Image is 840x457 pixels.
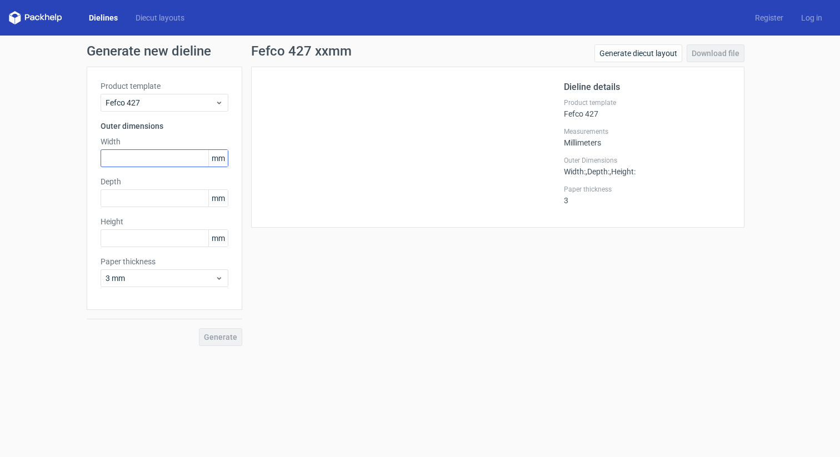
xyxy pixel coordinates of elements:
div: Fefco 427 [564,98,731,118]
h3: Outer dimensions [101,120,228,132]
span: mm [208,190,228,207]
span: mm [208,230,228,247]
label: Depth [101,176,228,187]
span: 3 mm [106,273,215,284]
a: Generate diecut layout [594,44,682,62]
h1: Fefco 427 xxmm [251,44,352,58]
label: Height [101,216,228,227]
a: Diecut layouts [127,12,193,23]
a: Register [746,12,792,23]
label: Width [101,136,228,147]
div: Millimeters [564,127,731,147]
h2: Dieline details [564,81,731,94]
span: , Depth : [586,167,609,176]
span: , Height : [609,167,636,176]
div: 3 [564,185,731,205]
label: Product template [101,81,228,92]
label: Paper thickness [101,256,228,267]
label: Measurements [564,127,731,136]
h1: Generate new dieline [87,44,753,58]
a: Dielines [80,12,127,23]
label: Outer Dimensions [564,156,731,165]
label: Product template [564,98,731,107]
a: Log in [792,12,831,23]
span: Fefco 427 [106,97,215,108]
span: mm [208,150,228,167]
label: Paper thickness [564,185,731,194]
span: Width : [564,167,586,176]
